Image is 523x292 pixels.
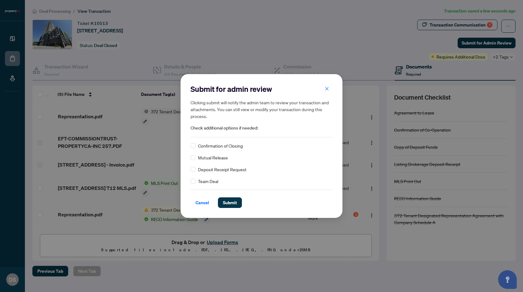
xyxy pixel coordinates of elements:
[191,197,214,208] button: Cancel
[191,125,332,132] span: Check additional options if needed:
[191,99,332,120] h5: Clicking submit will notify the admin team to review your transaction and attachments. You can st...
[198,154,228,161] span: Mutual Release
[191,84,332,94] h2: Submit for admin review
[196,198,209,208] span: Cancel
[198,142,243,149] span: Confirmation of Closing
[498,270,517,289] button: Open asap
[325,87,329,91] span: close
[198,178,218,185] span: Team Deal
[218,197,242,208] button: Submit
[223,198,237,208] span: Submit
[198,166,247,173] span: Deposit Receipt Request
